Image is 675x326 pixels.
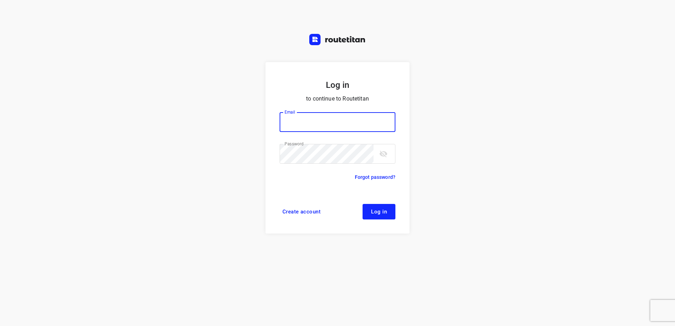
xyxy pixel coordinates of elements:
[280,79,395,91] h5: Log in
[363,204,395,219] button: Log in
[309,34,366,47] a: Routetitan
[371,209,387,215] span: Log in
[280,204,323,219] a: Create account
[355,173,395,181] a: Forgot password?
[376,147,390,161] button: toggle password visibility
[282,209,321,215] span: Create account
[280,94,395,104] p: to continue to Routetitan
[309,34,366,45] img: Routetitan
